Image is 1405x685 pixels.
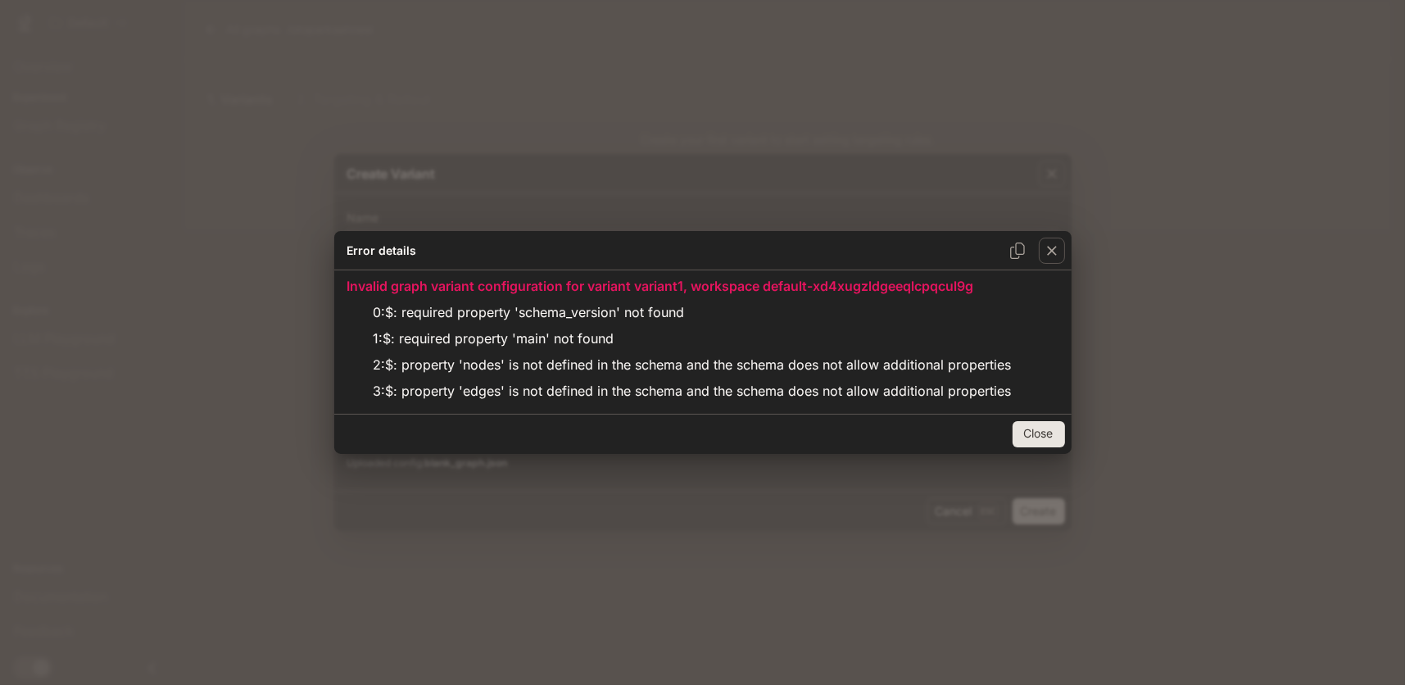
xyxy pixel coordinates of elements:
button: Copy error [1003,236,1032,265]
button: Close [1013,421,1065,447]
li: 1 : $: required property 'main' not found [360,325,1025,352]
li: 0 : $: required property 'schema_version' not found [360,299,1025,325]
h6: Error details [347,243,417,259]
h5: Invalid graph variant configuration for variant variant1, workspace default-xd4xugzldgeeqlcpqcul9g [347,277,1058,295]
li: 2 : $: property 'nodes' is not defined in the schema and the schema does not allow additional pro... [360,352,1025,378]
li: 3 : $: property 'edges' is not defined in the schema and the schema does not allow additional pro... [360,378,1025,404]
